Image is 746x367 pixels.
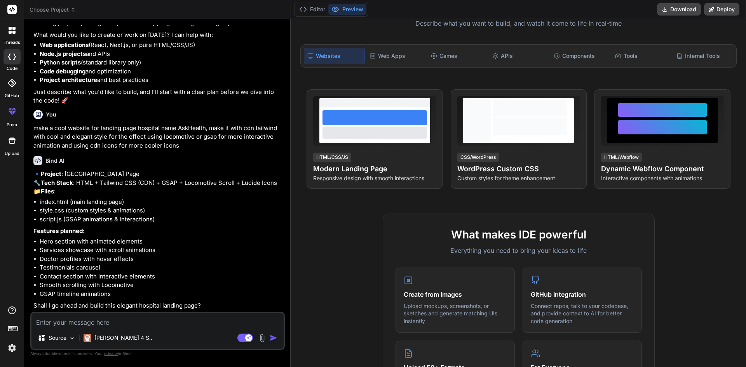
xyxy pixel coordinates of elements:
[40,67,283,76] li: and optimization
[40,68,85,75] strong: Code debugging
[457,174,580,182] p: Custom styles for theme enhancement
[40,41,89,49] strong: Web applications
[84,334,91,342] img: Claude 4 Sonnet
[69,335,75,341] img: Pick Models
[40,290,283,299] li: GSAP timeline animations
[428,48,488,64] div: Games
[612,48,672,64] div: Tools
[40,76,97,83] strong: Project architecture
[40,198,283,207] li: index.html (main landing page)
[40,237,283,246] li: Hero section with animated elements
[457,163,580,174] h4: WordPress Custom CSS
[94,334,152,342] p: [PERSON_NAME] 4 S..
[40,58,283,67] li: (standard library only)
[33,170,283,196] p: 🔹 : [GEOGRAPHIC_DATA] Page 🔧 : HTML + Tailwind CSS (CDN) + GSAP + Locomotive Scroll + Lucide Icon...
[531,290,634,299] h4: GitHub Integration
[40,50,283,59] li: and APIs
[396,246,642,255] p: Everything you need to bring your ideas to life
[296,4,328,15] button: Editor
[258,334,267,343] img: attachment
[404,290,507,299] h4: Create from Images
[270,334,277,342] img: icon
[601,174,724,182] p: Interactive components with animations
[41,188,54,195] strong: Files
[531,302,634,325] p: Connect repos, talk to your codebase, and provide context to AI for better code generation
[40,255,283,264] li: Doctor profiles with hover effects
[304,48,364,64] div: Websites
[40,206,283,215] li: style.css (custom styles & animations)
[313,163,436,174] h4: Modern Landing Page
[40,272,283,281] li: Contact section with interactive elements
[40,263,283,272] li: Testimonials carousel
[489,48,549,64] div: APIs
[7,65,17,72] label: code
[551,48,610,64] div: Components
[296,19,741,29] p: Describe what you want to build, and watch it come to life in real-time
[366,48,426,64] div: Web Apps
[46,111,56,118] h6: You
[5,150,19,157] label: Upload
[601,153,642,162] div: HTML/Webflow
[601,163,724,174] h4: Dynamic Webflow Component
[30,6,76,14] span: Choose Project
[33,124,283,150] p: make a cool website for landing page hospital name AskHealth, make it with cdn tailwind with cool...
[49,334,66,342] p: Source
[328,4,366,15] button: Preview
[40,76,283,85] li: and best practices
[40,215,283,224] li: script.js (GSAP animations & interactions)
[5,341,19,355] img: settings
[396,226,642,243] h2: What makes IDE powerful
[41,170,61,177] strong: Project
[33,227,283,236] p: :
[40,246,283,255] li: Services showcase with scroll animations
[5,92,19,99] label: GitHub
[33,227,83,235] strong: Features planned
[33,301,283,310] p: Shall I go ahead and build this elegant hospital landing page?
[657,3,701,16] button: Download
[40,50,86,57] strong: Node.js projects
[7,122,17,128] label: prem
[313,153,351,162] div: HTML/CSS/JS
[45,157,64,165] h6: Bind AI
[704,3,739,16] button: Deploy
[40,41,283,50] li: (React, Next.js, or pure HTML/CSS/JS)
[40,281,283,290] li: Smooth scrolling with Locomotive
[41,179,73,186] strong: Tech Stack
[33,88,283,105] p: Just describe what you'd like to build, and I'll start with a clear plan before we dive into the ...
[104,351,118,356] span: privacy
[40,59,81,66] strong: Python scripts
[3,39,20,46] label: threads
[457,153,499,162] div: CSS/WordPress
[404,302,507,325] p: Upload mockups, screenshots, or sketches and generate matching UIs instantly
[673,48,733,64] div: Internal Tools
[30,350,285,357] p: Always double-check its answers. Your in Bind
[313,174,436,182] p: Responsive design with smooth interactions
[33,31,283,40] p: What would you like to create or work on [DATE]? I can help with:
